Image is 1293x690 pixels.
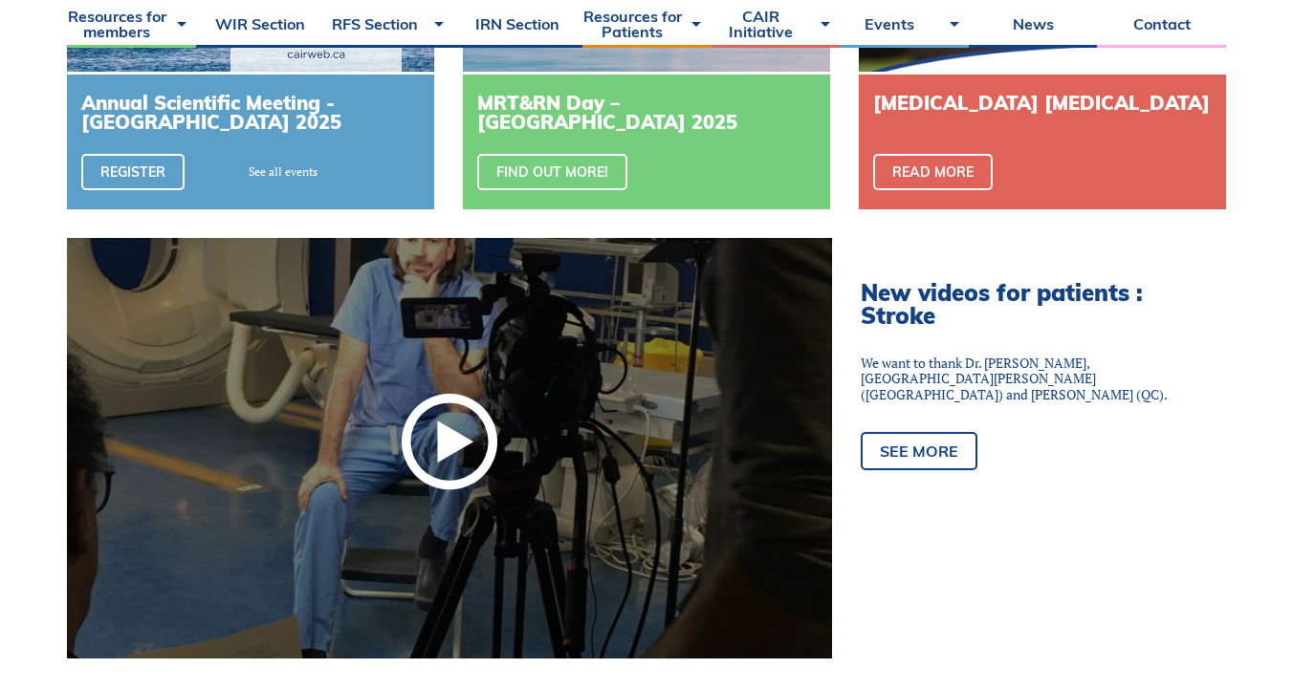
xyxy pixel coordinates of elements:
a: See all events [249,166,318,178]
a: See more [861,432,977,470]
a: Read more [873,154,993,190]
a: Register [81,154,185,190]
p: We want to thank Dr. [PERSON_NAME], [GEOGRAPHIC_DATA][PERSON_NAME] ([GEOGRAPHIC_DATA]) and [PERSO... [861,356,1197,403]
a: Find out more! [477,154,627,190]
h3: MRT&RN Day – [GEOGRAPHIC_DATA] 2025 [477,94,816,132]
h3: [MEDICAL_DATA] [MEDICAL_DATA] [873,94,1212,113]
h3: Annual Scientific Meeting - [GEOGRAPHIC_DATA] 2025 [81,94,420,132]
h3: New videos for patients : Stroke [861,281,1197,327]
